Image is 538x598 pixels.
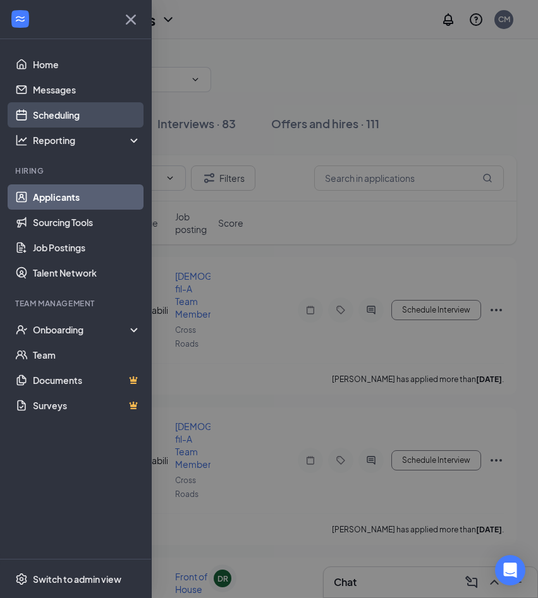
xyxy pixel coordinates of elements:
div: Hiring [15,165,138,176]
a: Sourcing Tools [33,210,141,235]
svg: UserCheck [15,323,28,336]
a: Scheduling [33,102,141,128]
a: Applicants [33,184,141,210]
svg: WorkstreamLogo [14,13,27,25]
a: Team [33,342,141,368]
a: Talent Network [33,260,141,285]
div: Switch to admin view [33,573,121,585]
div: Reporting [33,134,142,147]
a: Job Postings [33,235,141,260]
div: Open Intercom Messenger [495,555,525,585]
a: SurveysCrown [33,393,141,418]
div: Onboarding [33,323,130,336]
svg: Settings [15,573,28,585]
svg: Analysis [15,134,28,147]
a: Messages [33,77,141,102]
a: Home [33,52,141,77]
a: DocumentsCrown [33,368,141,393]
svg: Cross [121,9,141,30]
div: Team Management [15,298,138,309]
